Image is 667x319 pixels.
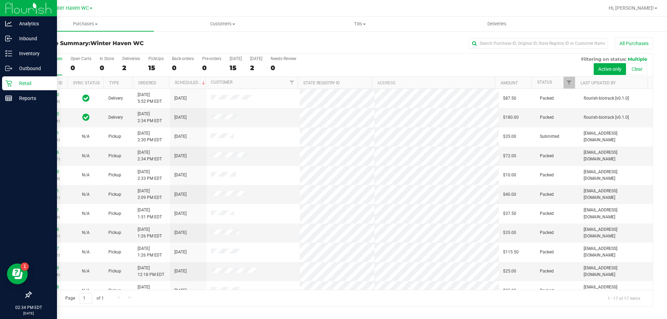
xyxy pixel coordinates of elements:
[501,81,518,85] a: Amount
[138,81,156,85] a: Ordered
[138,130,162,143] span: [DATE] 2:30 PM EDT
[174,191,187,198] span: [DATE]
[71,56,91,61] div: Open Carts
[584,284,649,297] span: [EMAIL_ADDRESS][DOMAIN_NAME]
[230,56,242,61] div: [DATE]
[174,210,187,217] span: [DATE]
[503,287,516,294] span: $35.00
[109,81,119,85] a: Type
[202,56,221,61] div: Pre-orders
[628,56,647,62] span: Multiple
[49,5,89,11] span: Winter Haven WC
[82,112,90,122] span: In Sync
[503,191,516,198] span: $40.00
[71,64,91,72] div: 0
[40,246,59,251] a: 11828877
[82,192,90,197] span: Not Applicable
[303,81,340,85] a: State Registry ID
[82,134,90,139] span: Not Applicable
[17,17,154,31] a: Purchases
[40,285,59,289] a: 11827768
[12,79,54,87] p: Retail
[174,172,187,178] span: [DATE]
[540,287,554,294] span: Packed
[138,207,162,220] span: [DATE] 1:51 PM EDT
[122,64,140,72] div: 2
[540,268,554,275] span: Packed
[82,288,90,293] span: Not Applicable
[469,38,608,49] input: Search Purchase ID, Original ID, State Registry ID or Customer Name...
[540,191,554,198] span: Packed
[609,5,654,11] span: Hi, [PERSON_NAME]!
[138,188,162,201] span: [DATE] 2:09 PM EDT
[174,249,187,255] span: [DATE]
[540,95,554,102] span: Packed
[627,63,647,75] button: Clear
[503,95,516,102] span: $87.50
[537,80,552,85] a: Status
[211,80,232,85] a: Customer
[108,133,121,140] span: Pickup
[82,269,90,274] span: Not Applicable
[82,153,90,159] button: N/A
[503,249,519,255] span: $115.50
[138,169,162,182] span: [DATE] 2:33 PM EDT
[540,249,554,255] span: Packed
[503,268,516,275] span: $25.00
[148,56,164,61] div: PickUps
[5,65,12,72] inline-svg: Outbound
[3,311,54,316] p: [DATE]
[594,63,626,75] button: Active only
[12,49,54,58] p: Inventory
[584,245,649,259] span: [EMAIL_ADDRESS][DOMAIN_NAME]
[271,64,296,72] div: 0
[12,94,54,102] p: Reports
[82,229,90,236] button: N/A
[82,268,90,275] button: N/A
[584,265,649,278] span: [EMAIL_ADDRESS][DOMAIN_NAME]
[82,173,90,177] span: Not Applicable
[271,56,296,61] div: Needs Review
[286,77,298,89] a: Filter
[59,293,109,304] span: Page of 1
[138,111,162,124] span: [DATE] 2:34 PM EDT
[122,56,140,61] div: Deliveries
[40,188,59,193] a: 11829211
[108,95,123,102] span: Delivery
[82,172,90,178] button: N/A
[291,21,428,27] span: Tills
[82,133,90,140] button: N/A
[372,77,495,89] th: Address
[540,114,554,121] span: Packed
[40,208,59,212] a: 11829091
[615,37,653,49] button: All Purchases
[503,114,519,121] span: $180.00
[138,284,164,297] span: [DATE] 11:09 AM EDT
[154,17,291,31] a: Customers
[73,81,100,85] a: Sync Status
[174,95,187,102] span: [DATE]
[172,56,194,61] div: Back-orders
[584,114,629,121] span: flourish-biotrack [v0.1.0]
[138,226,162,240] span: [DATE] 1:26 PM EDT
[584,188,649,201] span: [EMAIL_ADDRESS][DOMAIN_NAME]
[20,262,29,271] iframe: Resource center unread badge
[40,227,59,232] a: 11828898
[82,191,90,198] button: N/A
[12,64,54,73] p: Outbound
[108,249,121,255] span: Pickup
[82,250,90,254] span: Not Applicable
[250,56,262,61] div: [DATE]
[108,114,123,121] span: Delivery
[584,226,649,240] span: [EMAIL_ADDRESS][DOMAIN_NAME]
[100,56,114,61] div: In Store
[174,229,187,236] span: [DATE]
[584,95,629,102] span: flourish-biotrack [v0.1.0]
[5,50,12,57] inline-svg: Inventory
[503,172,516,178] span: $10.00
[108,268,121,275] span: Pickup
[478,21,516,27] span: Deliveries
[5,80,12,87] inline-svg: Retail
[138,245,162,259] span: [DATE] 1:26 PM EDT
